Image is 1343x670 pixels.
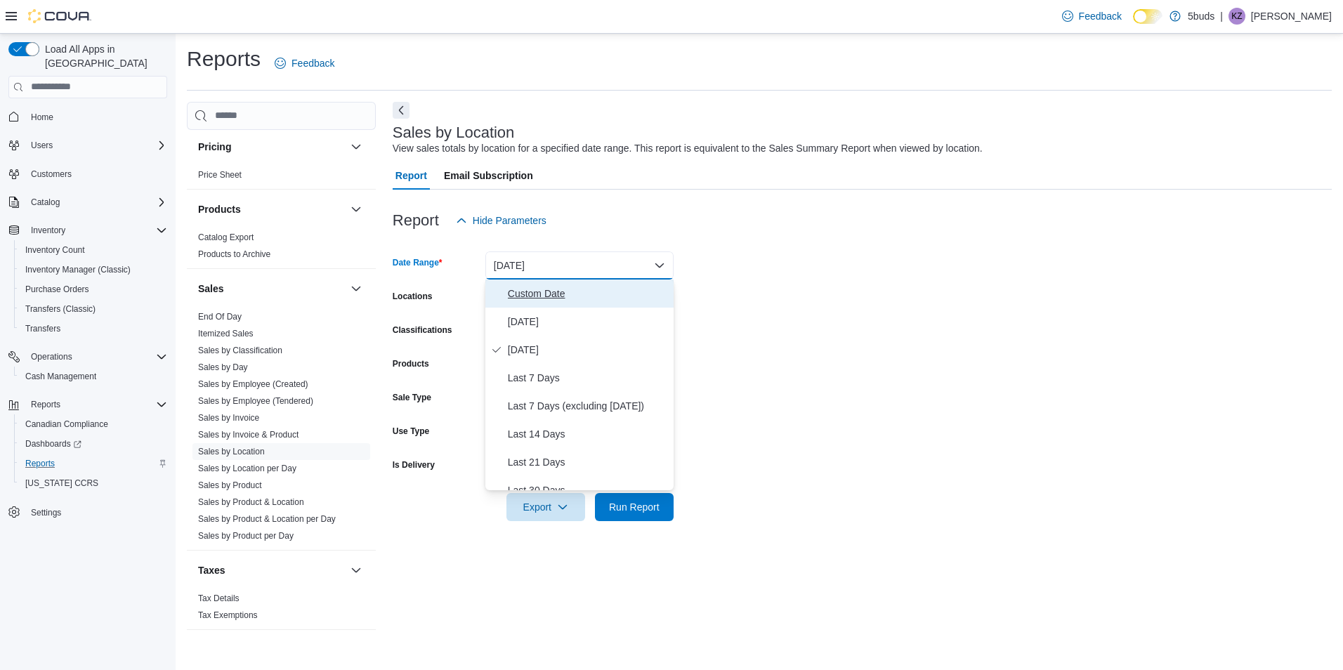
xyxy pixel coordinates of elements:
button: Transfers (Classic) [14,299,173,319]
span: Last 7 Days [508,369,668,386]
span: Cash Management [25,371,96,382]
button: Reports [3,395,173,414]
span: Last 21 Days [508,454,668,471]
span: Feedback [1079,9,1122,23]
span: Catalog [25,194,167,211]
span: Inventory Count [25,244,85,256]
button: Inventory [3,221,173,240]
span: Users [25,137,167,154]
span: Inventory Manager (Classic) [20,261,167,278]
label: Date Range [393,257,443,268]
a: Price Sheet [198,170,242,180]
span: Sales by Invoice [198,412,259,423]
span: Purchase Orders [25,284,89,295]
button: Customers [3,164,173,184]
span: Washington CCRS [20,475,167,492]
a: Catalog Export [198,232,254,242]
span: Catalog Export [198,232,254,243]
span: Sales by Invoice & Product [198,429,299,440]
h3: Taxes [198,563,225,577]
span: Report [395,162,427,190]
h3: Pricing [198,140,231,154]
button: Users [25,137,58,154]
a: Feedback [1056,2,1127,30]
span: Reports [25,458,55,469]
a: Customers [25,166,77,183]
a: Itemized Sales [198,329,254,339]
button: Run Report [595,493,674,521]
span: Price Sheet [198,169,242,180]
a: Sales by Product [198,480,262,490]
span: Sales by Employee (Created) [198,379,308,390]
button: [DATE] [485,251,674,280]
button: Pricing [348,138,365,155]
a: Sales by Day [198,362,248,372]
span: Last 30 Days [508,482,668,499]
div: Products [187,229,376,268]
label: Locations [393,291,433,302]
a: Settings [25,504,67,521]
span: Feedback [291,56,334,70]
span: Tax Exemptions [198,610,258,621]
span: Inventory [25,222,167,239]
button: Inventory [25,222,71,239]
button: Cash Management [14,367,173,386]
span: Reports [31,399,60,410]
div: Taxes [187,590,376,629]
nav: Complex example [8,101,167,559]
span: Settings [25,503,167,520]
span: Sales by Location [198,446,265,457]
span: Sales by Product per Day [198,530,294,541]
a: Inventory Manager (Classic) [20,261,136,278]
span: Sales by Employee (Tendered) [198,395,313,407]
span: Tax Details [198,593,240,604]
p: | [1220,8,1223,25]
span: Settings [31,507,61,518]
a: Inventory Count [20,242,91,258]
button: Products [348,201,365,218]
span: [DATE] [508,313,668,330]
button: Sales [198,282,345,296]
span: Operations [25,348,167,365]
span: Inventory Count [20,242,167,258]
button: Home [3,107,173,127]
span: Cash Management [20,368,167,385]
span: Transfers [25,323,60,334]
button: Catalog [3,192,173,212]
span: Last 7 Days (excluding [DATE]) [508,398,668,414]
button: Taxes [348,562,365,579]
a: Transfers [20,320,66,337]
span: [US_STATE] CCRS [25,478,98,489]
button: Inventory Count [14,240,173,260]
span: Sales by Day [198,362,248,373]
span: Reports [20,455,167,472]
span: Canadian Compliance [25,419,108,430]
a: Sales by Location per Day [198,464,296,473]
span: Dark Mode [1133,24,1134,25]
a: Transfers (Classic) [20,301,101,317]
a: Feedback [269,49,340,77]
span: Catalog [31,197,60,208]
span: Custom Date [508,285,668,302]
span: Purchase Orders [20,281,167,298]
a: Purchase Orders [20,281,95,298]
span: Inventory Manager (Classic) [25,264,131,275]
div: Keith Ziemann [1229,8,1245,25]
span: Home [25,108,167,126]
span: Transfers [20,320,167,337]
label: Products [393,358,429,369]
span: Products to Archive [198,249,270,260]
span: End Of Day [198,311,242,322]
span: Customers [25,165,167,183]
span: KZ [1231,8,1242,25]
button: Operations [25,348,78,365]
button: Operations [3,347,173,367]
span: Sales by Product [198,480,262,491]
span: Reports [25,396,167,413]
span: Home [31,112,53,123]
span: Inventory [31,225,65,236]
button: Products [198,202,345,216]
button: Taxes [198,563,345,577]
div: Pricing [187,166,376,189]
span: Customers [31,169,72,180]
